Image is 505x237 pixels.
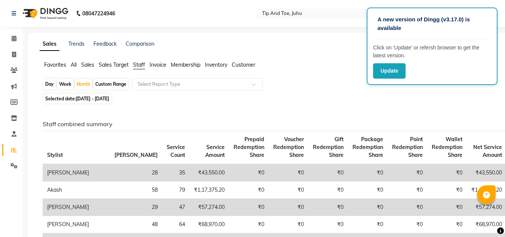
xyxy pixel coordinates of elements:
span: Net Service Amount [473,144,502,158]
span: Membership [171,61,200,68]
b: 08047224946 [82,3,115,24]
td: ₹0 [427,164,467,182]
td: ₹0 [269,216,308,233]
td: ₹0 [308,199,348,216]
td: ₹0 [348,164,388,182]
td: ₹43,550.00 [190,164,229,182]
span: Sales [81,61,94,68]
td: ₹0 [388,164,427,182]
span: Wallet Redemption Share [432,136,462,158]
div: Month [75,79,92,89]
button: Update [373,63,406,79]
span: Point Redemption Share [392,136,423,158]
td: ₹0 [269,182,308,199]
span: [PERSON_NAME] [114,152,158,158]
span: Invoice [150,61,166,68]
span: Gift Redemption Share [313,136,344,158]
td: ₹0 [427,199,467,216]
a: Trends [68,40,84,47]
td: [PERSON_NAME] [43,216,110,233]
td: ₹0 [269,199,308,216]
td: ₹1,17,375.20 [190,182,229,199]
td: ₹0 [229,164,269,182]
span: Selected date: [43,94,111,103]
td: ₹0 [348,216,388,233]
td: ₹0 [308,216,348,233]
div: Day [43,79,56,89]
td: [PERSON_NAME] [43,199,110,216]
span: Staff [133,61,145,68]
span: [DATE] - [DATE] [76,96,109,101]
a: Sales [40,37,59,51]
td: Akash [43,182,110,199]
td: 48 [110,216,162,233]
td: ₹0 [229,182,269,199]
a: Feedback [93,40,117,47]
td: ₹0 [308,164,348,182]
span: Stylist [47,152,63,158]
td: 64 [162,216,190,233]
td: ₹0 [388,216,427,233]
div: Custom Range [93,79,128,89]
td: ₹0 [348,182,388,199]
p: Click on ‘Update’ or refersh browser to get the latest version. [373,44,491,60]
td: ₹68,970.00 [190,216,229,233]
span: Service Amount [205,144,225,158]
span: Service Count [167,144,185,158]
td: 35 [162,164,190,182]
td: ₹0 [229,199,269,216]
iframe: chat widget [474,207,498,230]
span: Inventory [205,61,227,68]
td: 79 [162,182,190,199]
span: Voucher Redemption Share [273,136,304,158]
span: All [71,61,77,68]
td: ₹57,274.00 [190,199,229,216]
img: logo [19,3,70,24]
td: 58 [110,182,162,199]
td: ₹0 [388,199,427,216]
td: 47 [162,199,190,216]
span: Sales Target [99,61,129,68]
td: ₹0 [427,216,467,233]
td: ₹0 [427,182,467,199]
a: Comparison [126,40,154,47]
td: 29 [110,199,162,216]
td: [PERSON_NAME] [43,164,110,182]
td: ₹0 [388,182,427,199]
span: Customer [232,61,255,68]
p: A new version of Dingg (v3.17.0) is available [378,15,487,32]
span: Prepaid Redemption Share [234,136,264,158]
h6: Staff combined summary [43,121,489,128]
td: ₹0 [348,199,388,216]
td: 28 [110,164,162,182]
td: ₹0 [229,216,269,233]
div: Week [57,79,73,89]
span: Package Redemption Share [352,136,383,158]
span: Favorites [44,61,66,68]
td: ₹0 [269,164,308,182]
td: ₹0 [308,182,348,199]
